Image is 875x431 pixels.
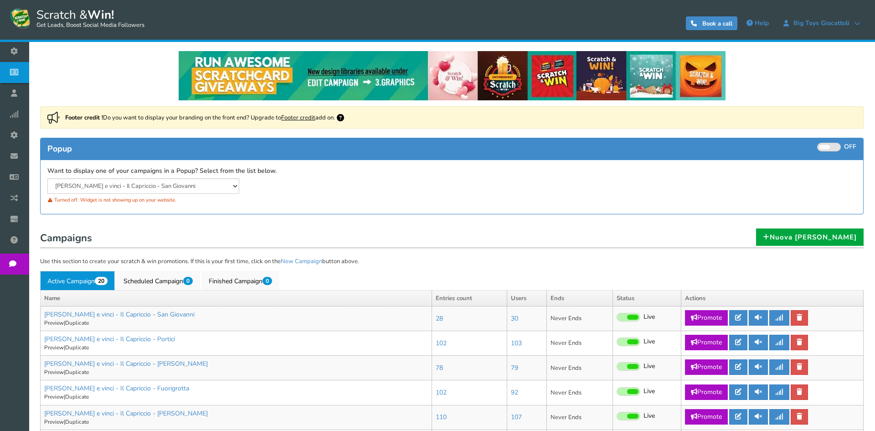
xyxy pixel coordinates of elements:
a: Scheduled Campaign [116,271,200,290]
a: Scratch &Win! Get Leads, Boost Social Media Followers [9,7,144,30]
a: Duplicate [65,369,89,376]
th: Ends [547,290,613,306]
strong: Footer credit ! [65,114,103,122]
span: Live [643,338,655,346]
a: 30 [511,314,518,323]
a: Finished Campaign [201,271,279,290]
td: Never Ends [547,331,613,356]
a: Preview [44,418,64,426]
span: Book a call [702,20,732,28]
span: OFF [844,142,856,151]
span: Popup [47,143,72,154]
a: Preview [44,344,64,351]
a: Promote [685,310,728,326]
th: Name [41,290,432,306]
span: Scratch & [32,7,144,30]
td: Never Ends [547,356,613,380]
img: Scratch and Win [9,7,32,30]
h1: Campaigns [40,230,864,248]
th: Users [507,290,547,306]
p: | [44,393,428,401]
a: 102 [436,339,447,348]
span: Big Toys Giocattoli [789,20,854,27]
a: Book a call [686,16,737,30]
a: Preview [44,369,64,376]
p: | [44,319,428,327]
a: Help [742,16,773,31]
a: Promote [685,359,728,375]
p: | [44,369,428,376]
td: Never Ends [547,306,613,331]
a: 103 [511,339,522,348]
a: Duplicate [65,418,89,426]
a: Preview [44,393,64,400]
small: Get Leads, Boost Social Media Followers [36,22,144,29]
span: Live [643,362,655,371]
p: Use this section to create your scratch & win promotions. If this is your first time, click on th... [40,257,864,266]
a: 78 [436,363,443,372]
a: [PERSON_NAME] e vinci - Il Capriccio - [PERSON_NAME] [44,359,208,368]
a: [PERSON_NAME] e vinci - Il Capriccio - Portici [44,335,175,343]
span: 0 [183,277,193,285]
span: Live [643,387,655,396]
a: Active Campaign [40,271,115,290]
a: 110 [436,413,447,421]
div: Do you want to display your branding on the front end? Upgrade to add on. [40,106,864,129]
th: Entries count [432,290,507,306]
a: Duplicate [65,344,89,351]
a: Preview [44,319,64,327]
a: Nuova [PERSON_NAME] [756,228,864,246]
a: [PERSON_NAME] e vinci - Il Capriccio - [PERSON_NAME] [44,409,208,418]
a: Promote [685,335,728,350]
span: Help [755,19,769,27]
a: 79 [511,363,518,372]
p: | [44,344,428,352]
td: Never Ends [547,380,613,405]
th: Actions [681,290,864,306]
p: | [44,418,428,426]
a: New Campaign [281,257,322,265]
img: festival-poster-2020.webp [179,51,726,100]
span: Live [643,412,655,421]
td: Never Ends [547,405,613,430]
span: Live [643,313,655,322]
a: 107 [511,413,522,421]
span: 0 [262,277,272,285]
a: Promote [685,409,728,425]
th: Status [613,290,681,306]
span: 20 [95,277,108,285]
a: 102 [436,388,447,397]
label: Want to display one of your campaigns in a Popup? Select from the list below. [47,167,277,176]
a: Footer credit [281,114,315,122]
a: [PERSON_NAME] e vinci - Il Capriccio - San Giovanni [44,310,195,319]
strong: Win! [87,7,114,23]
a: Duplicate [65,319,89,327]
a: Duplicate [65,393,89,400]
a: 92 [511,388,518,397]
a: 28 [436,314,443,323]
a: Promote [685,384,728,400]
a: [PERSON_NAME] e vinci - Il Capriccio - Fuorigrotta [44,384,189,393]
div: Turned off. Widget is not showing up on your website. [47,194,445,206]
